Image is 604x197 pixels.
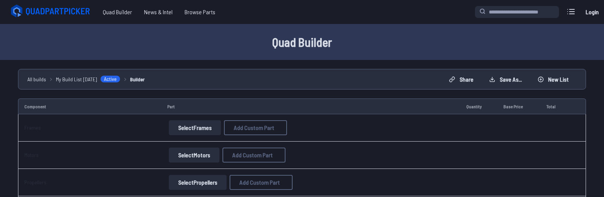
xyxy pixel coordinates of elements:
[230,175,293,190] button: Add Custom Part
[130,75,145,83] a: Builder
[179,4,221,19] a: Browse Parts
[100,75,120,83] span: Active
[583,4,601,19] a: Login
[540,98,569,114] td: Total
[443,73,480,85] button: Share
[24,179,47,185] a: Propellers
[234,125,274,131] span: Add Custom Part
[169,175,227,190] button: SelectPropellers
[138,4,179,19] a: News & Intel
[167,120,222,135] a: SelectFrames
[97,4,138,19] a: Quad Builder
[531,73,575,85] button: New List
[224,120,287,135] button: Add Custom Part
[232,152,273,158] span: Add Custom Part
[169,120,221,135] button: SelectFrames
[460,98,497,114] td: Quantity
[483,73,528,85] button: Save as...
[56,75,120,83] a: My Build List [DATE]Active
[24,124,41,131] a: Frames
[56,75,97,83] span: My Build List [DATE]
[24,152,39,158] a: Motors
[497,98,540,114] td: Base Price
[239,179,280,185] span: Add Custom Part
[161,98,460,114] td: Part
[18,98,161,114] td: Component
[222,148,285,163] button: Add Custom Part
[27,75,46,83] a: All builds
[167,148,221,163] a: SelectMotors
[167,175,228,190] a: SelectPropellers
[169,148,219,163] button: SelectMotors
[62,33,542,51] h1: Quad Builder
